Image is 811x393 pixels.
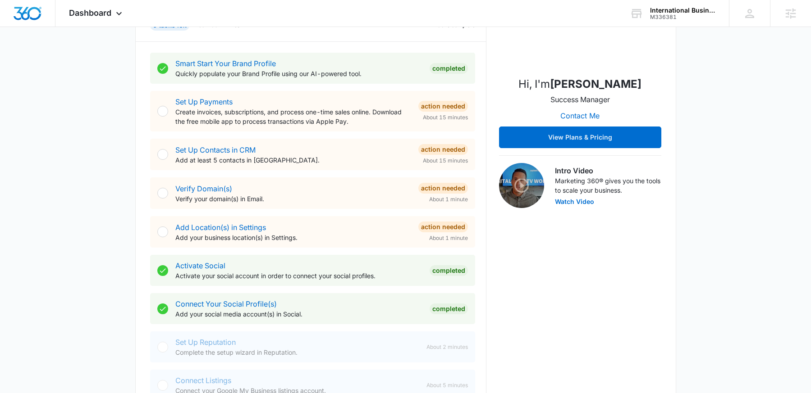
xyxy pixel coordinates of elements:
button: Watch Video [555,199,594,205]
img: Intro Video [499,163,544,208]
a: Verify Domain(s) [175,184,232,193]
p: Add your business location(s) in Settings. [175,233,411,242]
a: Smart Start Your Brand Profile [175,59,276,68]
div: Action Needed [418,221,468,232]
div: Completed [430,265,468,276]
p: Success Manager [550,94,610,105]
span: About 15 minutes [423,113,468,122]
p: Add at least 5 contacts in [GEOGRAPHIC_DATA]. [175,155,411,165]
div: Completed [430,303,468,314]
div: account name [650,7,716,14]
a: Connect Your Social Profile(s) [175,299,277,308]
span: About 15 minutes [423,157,468,165]
a: Set Up Payments [175,97,233,106]
div: Action Needed [418,101,468,112]
a: Activate Social [175,261,225,270]
div: account id [650,14,716,20]
strong: [PERSON_NAME] [550,77,641,90]
p: Activate your social account in order to connect your social profiles. [175,271,422,280]
p: Create invoices, subscriptions, and process one-time sales online. Download the free mobile app t... [175,107,411,126]
a: Add Location(s) in Settings [175,223,266,232]
button: View Plans & Pricing [499,126,661,148]
p: Marketing 360® gives you the tools to scale your business. [555,176,661,195]
span: About 5 minutes [426,381,468,389]
div: Action Needed [418,183,468,194]
h3: Intro Video [555,165,661,176]
p: Add your social media account(s) in Social. [175,309,422,319]
div: Completed [430,63,468,74]
button: Contact Me [551,105,609,126]
p: Complete the setup wizard in Reputation. [175,348,419,357]
span: About 1 minute [429,234,468,242]
span: About 1 minute [429,195,468,203]
span: About 2 minutes [426,343,468,351]
p: Quickly populate your Brand Profile using our AI-powered tool. [175,69,422,78]
span: Dashboard [69,8,111,18]
a: Set Up Contacts in CRM [175,145,256,154]
p: Verify your domain(s) in Email. [175,194,411,203]
p: Hi, I'm [518,76,641,92]
div: Action Needed [418,144,468,155]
